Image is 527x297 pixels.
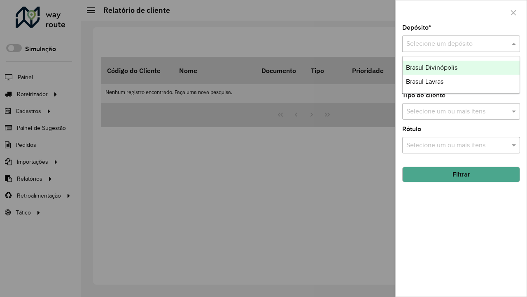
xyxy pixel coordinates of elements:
span: Brasul Divinópolis [406,64,457,71]
ng-dropdown-panel: Options list [402,56,520,94]
label: Tipo de cliente [402,90,445,100]
label: Rótulo [402,124,421,134]
span: Brasul Lavras [406,78,443,85]
button: Filtrar [402,167,520,182]
label: Depósito [402,23,431,33]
